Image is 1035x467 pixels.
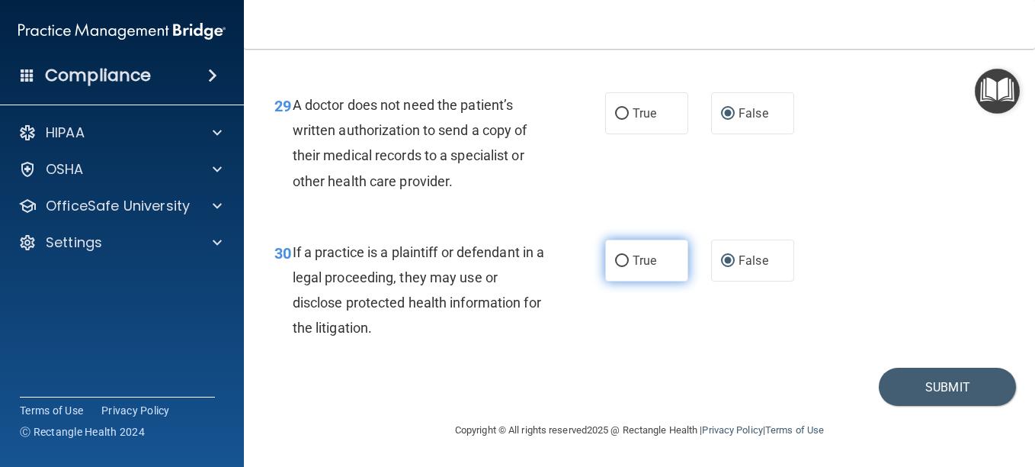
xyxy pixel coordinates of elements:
[274,97,291,115] span: 29
[702,424,762,436] a: Privacy Policy
[771,359,1017,420] iframe: Drift Widget Chat Controller
[765,424,824,436] a: Terms of Use
[739,106,768,121] span: False
[46,233,102,252] p: Settings
[18,197,222,215] a: OfficeSafe University
[615,256,629,267] input: True
[721,108,735,120] input: False
[46,197,190,215] p: OfficeSafe University
[721,256,735,267] input: False
[615,108,629,120] input: True
[20,403,83,418] a: Terms of Use
[20,424,145,440] span: Ⓒ Rectangle Health 2024
[18,124,222,142] a: HIPAA
[18,233,222,252] a: Settings
[293,244,545,337] span: If a practice is a plaintiff or defendant in a legal proceeding, they may use or disclose protect...
[739,253,768,268] span: False
[101,403,170,418] a: Privacy Policy
[633,253,656,268] span: True
[46,160,84,179] p: OSHA
[975,69,1020,114] button: Open Resource Center
[293,97,527,189] span: A doctor does not need the patient’s written authorization to send a copy of their medical record...
[18,16,226,47] img: PMB logo
[45,65,151,86] h4: Compliance
[46,124,85,142] p: HIPAA
[18,160,222,179] a: OSHA
[274,244,291,262] span: 30
[633,106,656,121] span: True
[361,406,918,455] div: Copyright © All rights reserved 2025 @ Rectangle Health | |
